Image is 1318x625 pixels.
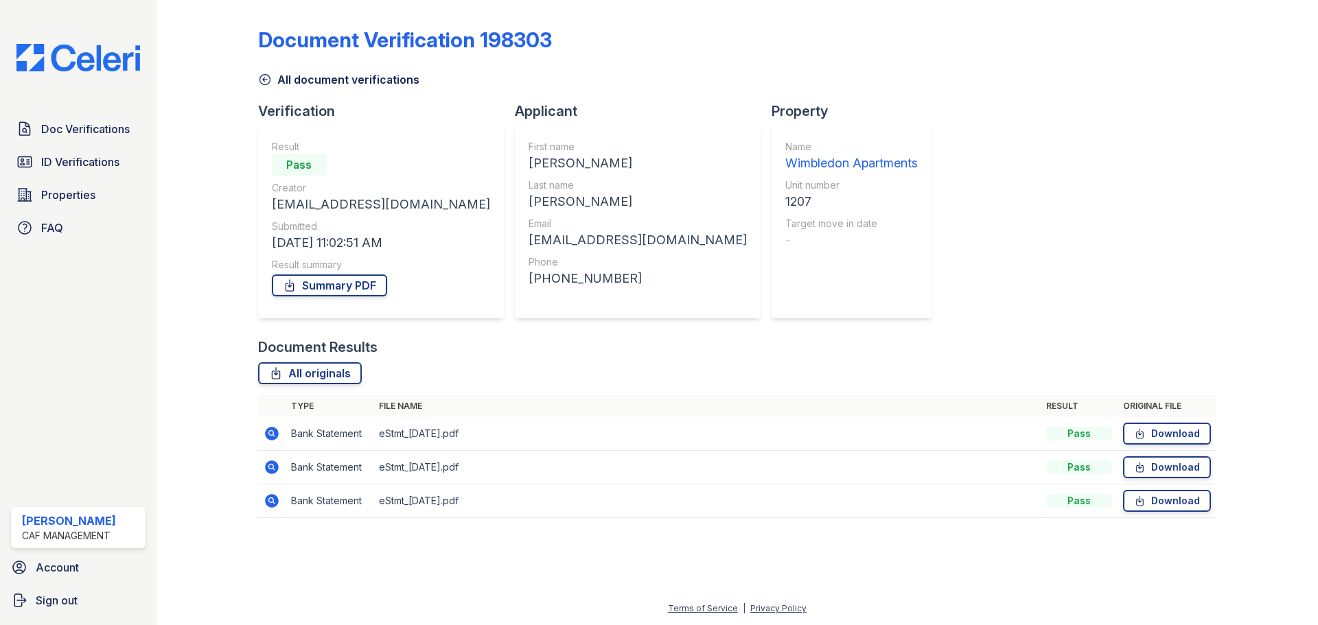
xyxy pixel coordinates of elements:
[258,27,552,52] div: Document Verification 198303
[772,102,943,121] div: Property
[1046,460,1112,474] div: Pass
[373,417,1041,451] td: eStmt_[DATE].pdf
[41,154,119,170] span: ID Verifications
[258,71,419,88] a: All document verifications
[5,554,151,581] a: Account
[785,192,918,211] div: 1207
[785,217,918,231] div: Target move in date
[750,603,807,613] a: Privacy Policy
[11,148,146,176] a: ID Verifications
[529,178,747,192] div: Last name
[11,181,146,209] a: Properties
[272,181,490,195] div: Creator
[1046,494,1112,508] div: Pass
[785,140,918,154] div: Name
[272,140,490,154] div: Result
[1041,395,1118,417] th: Result
[1260,570,1304,611] iframe: chat widget
[286,451,373,484] td: Bank Statement
[1118,395,1216,417] th: Original file
[286,417,373,451] td: Bank Statement
[785,231,918,250] div: -
[22,512,116,529] div: [PERSON_NAME]
[529,154,747,173] div: [PERSON_NAME]
[11,115,146,143] a: Doc Verifications
[286,484,373,518] td: Bank Statement
[41,220,63,236] span: FAQ
[258,102,515,121] div: Verification
[286,395,373,417] th: Type
[36,592,78,609] span: Sign out
[785,140,918,173] a: Name Wimbledon Apartments
[529,255,747,269] div: Phone
[1123,423,1211,445] a: Download
[529,231,747,250] div: [EMAIL_ADDRESS][DOMAIN_NAME]
[258,362,362,384] a: All originals
[743,603,745,613] div: |
[1123,456,1211,478] a: Download
[272,233,490,252] div: [DATE] 11:02:51 AM
[785,178,918,192] div: Unit number
[668,603,738,613] a: Terms of Service
[272,274,387,296] a: Summary PDF
[785,154,918,173] div: Wimbledon Apartments
[529,192,747,211] div: [PERSON_NAME]
[5,587,151,614] a: Sign out
[1046,427,1112,440] div: Pass
[529,269,747,288] div: [PHONE_NUMBER]
[529,140,747,154] div: First name
[258,338,378,357] div: Document Results
[373,451,1041,484] td: eStmt_[DATE].pdf
[373,395,1041,417] th: File name
[272,195,490,214] div: [EMAIL_ADDRESS][DOMAIN_NAME]
[41,121,130,137] span: Doc Verifications
[529,217,747,231] div: Email
[272,258,490,272] div: Result summary
[373,484,1041,518] td: eStmt_[DATE].pdf
[41,187,95,203] span: Properties
[272,154,327,176] div: Pass
[5,44,151,71] img: CE_Logo_Blue-a8612792a0a2168367f1c8372b55b34899dd931a85d93a1a3d3e32e68fde9ad4.png
[36,559,79,576] span: Account
[22,529,116,543] div: CAF Management
[515,102,772,121] div: Applicant
[11,214,146,241] a: FAQ
[272,220,490,233] div: Submitted
[1123,490,1211,512] a: Download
